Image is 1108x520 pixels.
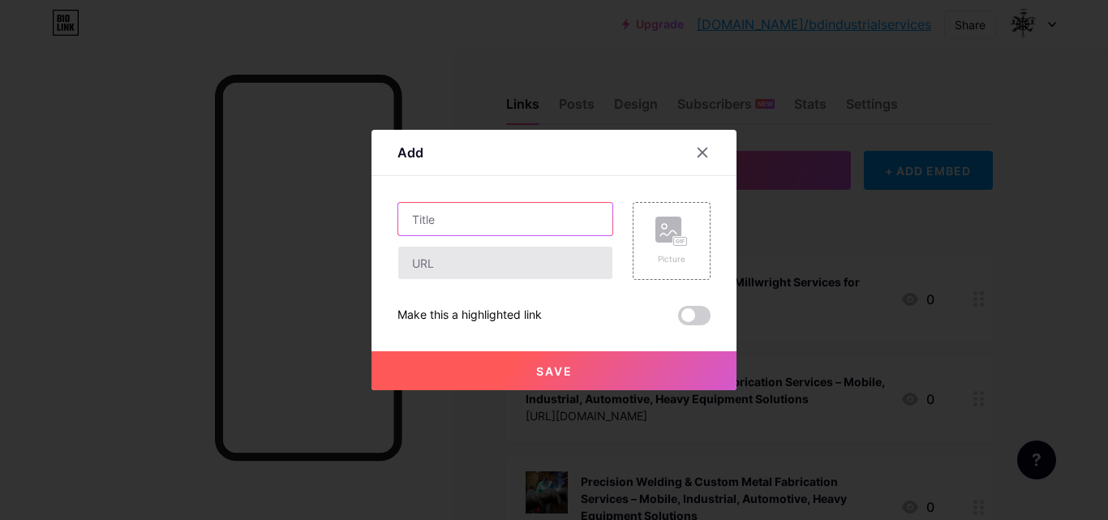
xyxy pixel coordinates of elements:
div: Add [397,143,423,162]
button: Save [371,351,737,390]
div: Picture [655,253,688,265]
input: URL [398,247,612,279]
input: Title [398,203,612,235]
div: Make this a highlighted link [397,306,542,325]
span: Save [536,364,573,378]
